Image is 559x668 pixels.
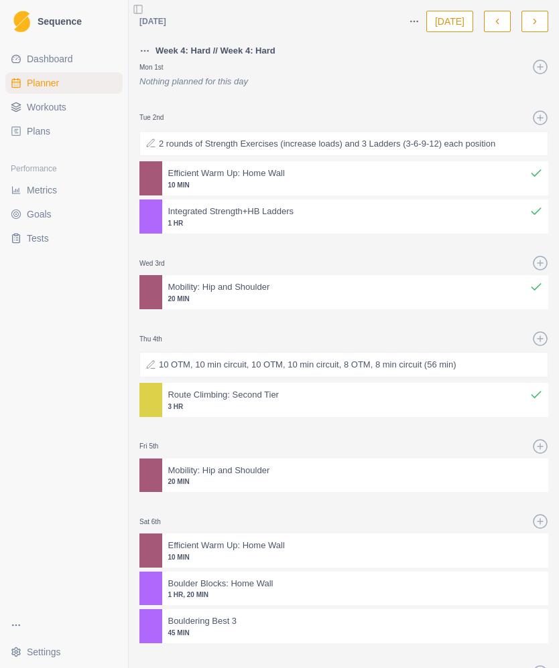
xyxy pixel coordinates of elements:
[5,158,123,179] div: Performance
[5,179,123,201] a: Metrics
[27,100,66,114] span: Workouts
[5,203,123,225] a: Goals
[5,641,123,663] button: Settings
[168,552,543,562] p: 10 MIN
[168,590,543,600] p: 1 HR, 20 MIN
[168,294,543,304] p: 20 MIN
[426,11,473,32] button: [DATE]
[168,167,284,180] p: Efficient Warm Up: Home Wall
[159,137,495,151] p: 2 rounds of Strength Exercises (increase loads) and 3 Ladders (3-6-9-12) each position
[5,120,123,142] a: Plans
[168,539,284,552] p: Efficient Warm Up: Home Wall
[27,76,59,90] span: Planner
[168,402,543,412] p: 3 HR
[139,112,180,122] p: Tue 2nd
[168,218,543,228] p: 1 HR
[27,183,57,197] span: Metrics
[27,207,52,221] span: Goals
[168,464,269,477] p: Mobility: Hip and Shoulder
[139,517,180,527] p: Sat 6th
[13,11,30,33] img: Logo
[168,180,543,190] p: 10 MIN
[168,388,278,402] p: Route Climbing: Second Tier
[5,96,123,118] a: Workouts
[159,358,456,371] p: 10 OTM, 10 min circuit, 10 OTM, 10 min circuit, 8 OTM, 8 min circuit (56 min)
[5,72,123,94] a: Planner
[27,124,50,138] span: Plans
[168,614,237,628] p: Bouldering Best 3
[27,232,49,245] span: Tests
[5,5,123,37] a: LogoSequence
[5,228,123,249] a: Tests
[27,52,73,66] span: Dashboard
[139,441,180,451] p: Fri 5th
[139,334,180,344] p: Thu 4th
[139,62,180,72] p: Mon 1st
[168,205,294,218] p: Integrated Strength+HB Ladders
[156,44,275,58] p: Week 4: Hard // Week 4: Hard
[168,577,273,590] p: Boulder Blocks: Home Wall
[139,75,548,88] p: Nothing planned for this day
[38,17,82,26] span: Sequence
[5,48,123,70] a: Dashboard
[168,477,543,487] p: 20 MIN
[168,628,543,638] p: 45 MIN
[139,258,180,268] p: Wed 3rd
[139,15,166,27] p: [DATE]
[168,280,269,294] p: Mobility: Hip and Shoulder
